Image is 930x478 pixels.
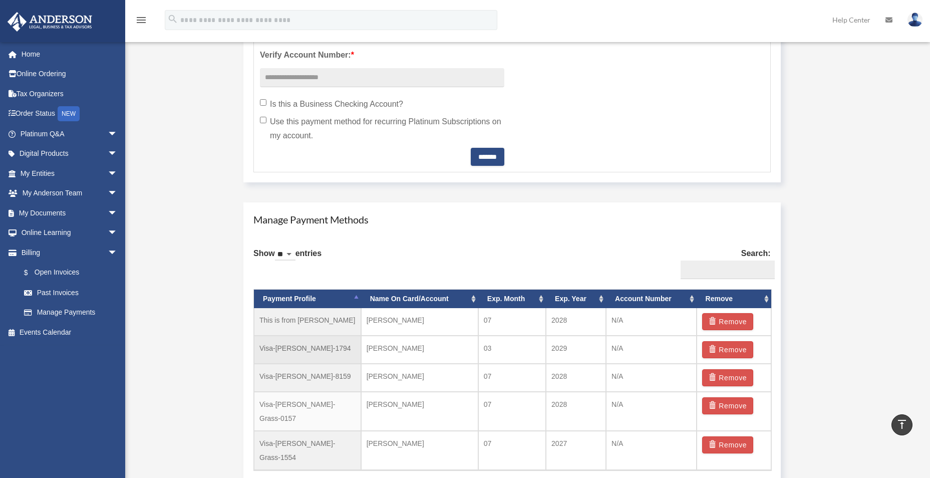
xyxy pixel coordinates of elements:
[606,364,697,392] td: N/A
[260,97,504,111] label: Is this a Business Checking Account?
[677,247,771,280] label: Search:
[478,431,546,470] td: 07
[891,414,912,435] a: vertical_align_top
[260,48,504,62] label: Verify Account Number:
[135,14,147,26] i: menu
[7,124,133,144] a: Platinum Q&Aarrow_drop_down
[361,336,478,364] td: [PERSON_NAME]
[7,104,133,124] a: Order StatusNEW
[546,336,606,364] td: 2029
[7,44,133,64] a: Home
[254,431,361,470] td: Visa-[PERSON_NAME]-Grass-1554
[702,436,754,453] button: Remove
[7,203,133,223] a: My Documentsarrow_drop_down
[108,183,128,204] span: arrow_drop_down
[606,392,697,431] td: N/A
[30,267,35,279] span: $
[361,392,478,431] td: [PERSON_NAME]
[275,249,295,261] select: Showentries
[702,397,754,414] button: Remove
[254,308,361,336] td: This is from [PERSON_NAME]
[260,115,504,143] label: Use this payment method for recurring Platinum Subscriptions on my account.
[697,290,771,308] th: Remove: activate to sort column ascending
[254,392,361,431] td: Visa-[PERSON_NAME]-Grass-0157
[546,364,606,392] td: 2028
[260,99,266,106] input: Is this a Business Checking Account?
[253,247,322,271] label: Show entries
[546,392,606,431] td: 2028
[14,283,133,303] a: Past Invoices
[7,64,133,84] a: Online Ordering
[108,124,128,144] span: arrow_drop_down
[478,336,546,364] td: 03
[5,12,95,32] img: Anderson Advisors Platinum Portal
[167,14,178,25] i: search
[7,144,133,164] a: Digital Productsarrow_drop_down
[702,341,754,358] button: Remove
[108,243,128,263] span: arrow_drop_down
[108,203,128,223] span: arrow_drop_down
[108,144,128,164] span: arrow_drop_down
[361,431,478,470] td: [PERSON_NAME]
[14,263,133,283] a: $Open Invoices
[478,392,546,431] td: 07
[108,163,128,184] span: arrow_drop_down
[135,18,147,26] a: menu
[108,223,128,244] span: arrow_drop_down
[702,369,754,386] button: Remove
[907,13,922,27] img: User Pic
[7,84,133,104] a: Tax Organizers
[7,223,133,243] a: Online Learningarrow_drop_down
[254,336,361,364] td: Visa-[PERSON_NAME]-1794
[7,322,133,342] a: Events Calendar
[606,431,697,470] td: N/A
[58,106,80,121] div: NEW
[478,364,546,392] td: 07
[7,183,133,203] a: My Anderson Teamarrow_drop_down
[7,163,133,183] a: My Entitiesarrow_drop_down
[260,117,266,123] input: Use this payment method for recurring Platinum Subscriptions on my account.
[546,290,606,308] th: Exp. Year: activate to sort column ascending
[546,308,606,336] td: 2028
[253,212,771,226] h4: Manage Payment Methods
[606,290,697,308] th: Account Number: activate to sort column ascending
[361,364,478,392] td: [PERSON_NAME]
[254,290,361,308] th: Payment Profile: activate to sort column descending
[478,308,546,336] td: 07
[361,308,478,336] td: [PERSON_NAME]
[606,308,697,336] td: N/A
[896,418,908,430] i: vertical_align_top
[681,261,775,280] input: Search:
[14,303,128,323] a: Manage Payments
[702,313,754,330] button: Remove
[361,290,478,308] th: Name On Card/Account: activate to sort column ascending
[478,290,546,308] th: Exp. Month: activate to sort column ascending
[7,243,133,263] a: Billingarrow_drop_down
[606,336,697,364] td: N/A
[546,431,606,470] td: 2027
[254,364,361,392] td: Visa-[PERSON_NAME]-8159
